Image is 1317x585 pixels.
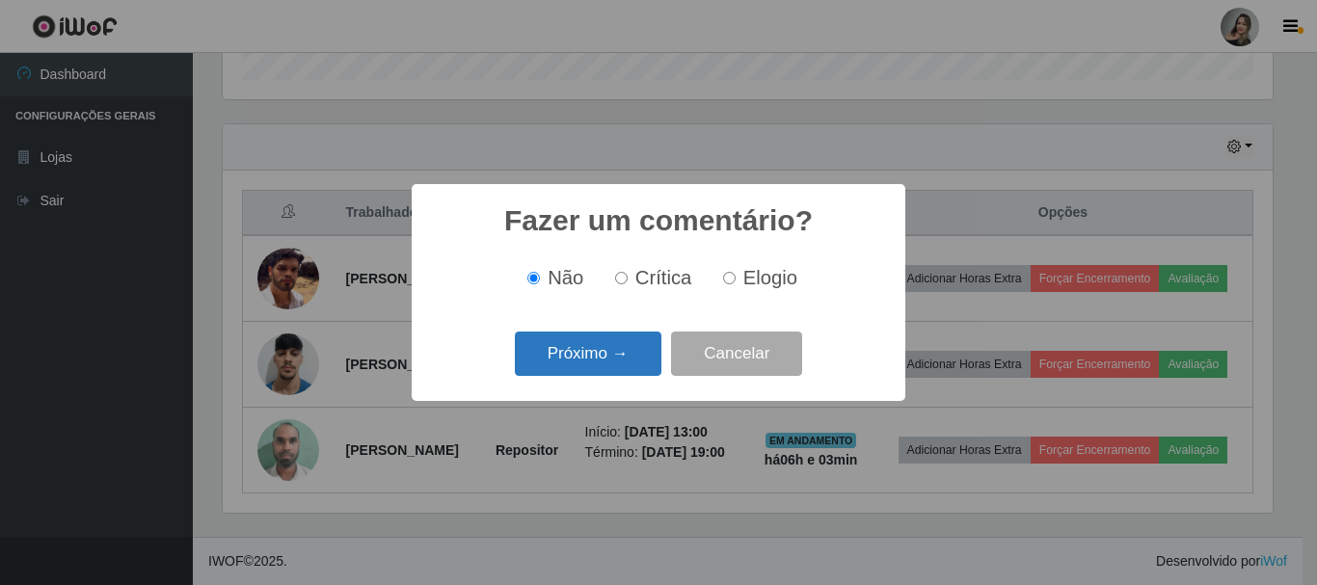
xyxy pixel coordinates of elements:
input: Elogio [723,272,736,284]
button: Próximo → [515,332,661,377]
span: Elogio [743,267,797,288]
button: Cancelar [671,332,802,377]
span: Crítica [635,267,692,288]
span: Não [548,267,583,288]
h2: Fazer um comentário? [504,203,813,238]
input: Não [527,272,540,284]
input: Crítica [615,272,628,284]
